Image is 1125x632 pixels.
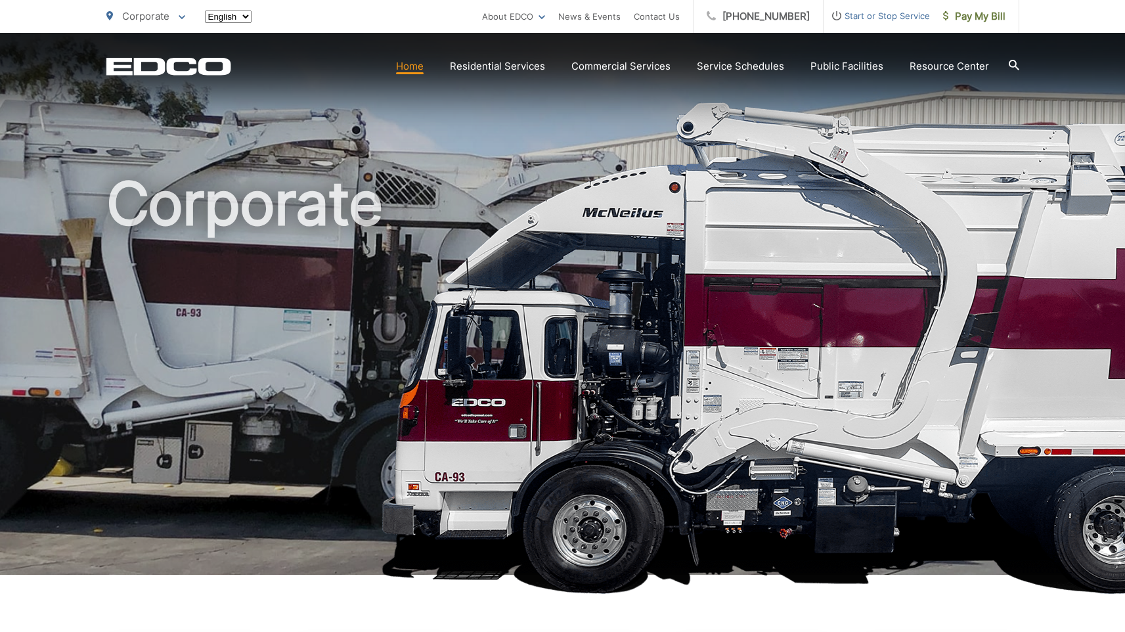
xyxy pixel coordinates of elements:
a: Service Schedules [697,58,784,74]
a: Resource Center [910,58,989,74]
a: Residential Services [450,58,545,74]
a: News & Events [558,9,621,24]
a: Home [396,58,424,74]
a: Contact Us [634,9,680,24]
a: Commercial Services [571,58,671,74]
select: Select a language [205,11,252,23]
a: Public Facilities [810,58,883,74]
a: About EDCO [482,9,545,24]
h1: Corporate [106,171,1019,587]
span: Pay My Bill [943,9,1005,24]
span: Corporate [122,10,169,22]
a: EDCD logo. Return to the homepage. [106,57,231,76]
